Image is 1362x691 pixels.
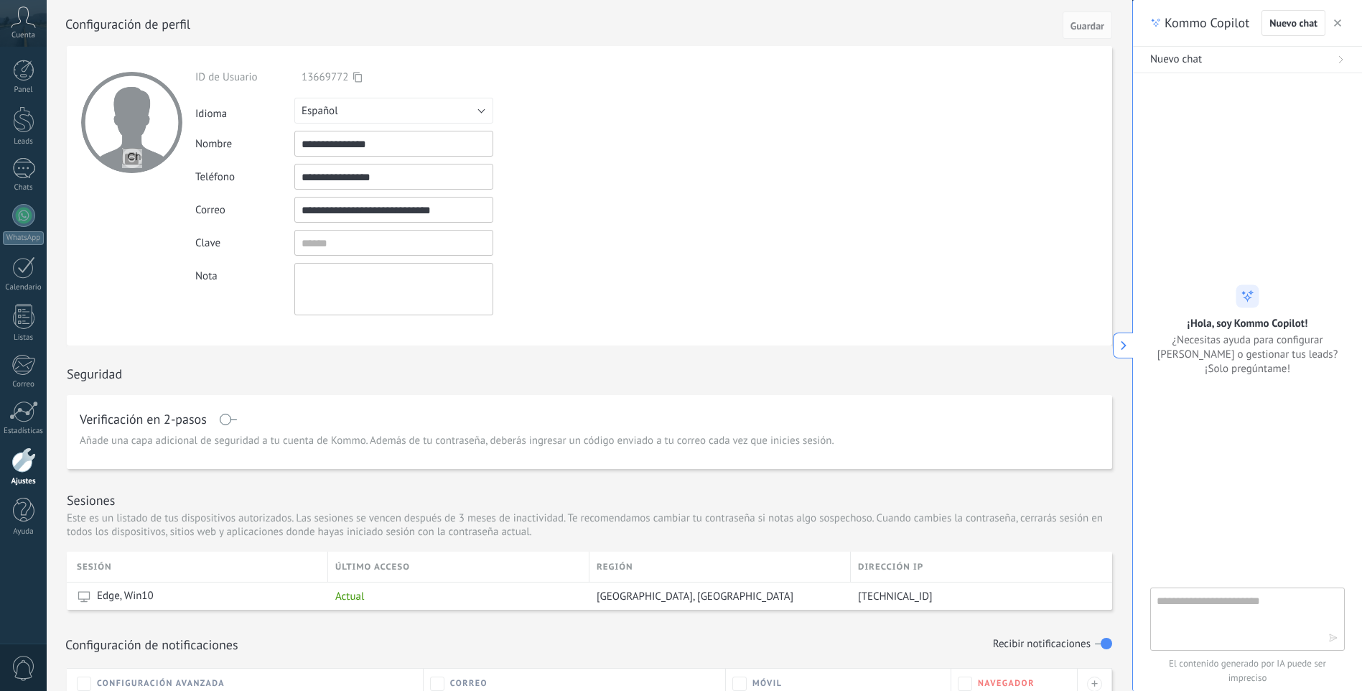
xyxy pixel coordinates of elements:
span: Navegador [978,678,1035,689]
span: Español [302,104,338,118]
div: WhatsApp [3,231,44,245]
h1: Configuración de notificaciones [65,636,238,653]
span: Nuevo chat [1150,52,1202,67]
span: Edge, Win10 [97,589,154,603]
div: Idioma [195,101,294,121]
div: Teléfono [195,170,294,184]
span: [GEOGRAPHIC_DATA], [GEOGRAPHIC_DATA] [597,590,793,603]
div: Chats [3,183,45,193]
button: Nuevo chat [1261,10,1325,36]
div: último acceso [328,552,589,582]
div: Región [589,552,850,582]
div: Nota [195,263,294,283]
div: Ajustes [3,477,45,486]
span: Kommo Copilot [1165,14,1249,32]
span: Correo [450,678,488,689]
span: Actual [335,590,364,603]
div: Sesión [77,552,327,582]
div: Leads [3,137,45,147]
h1: Verificación en 2-pasos [80,414,207,425]
span: El contenido generado por IA puede ser impreciso [1150,657,1345,685]
div: ID de Usuario [195,70,294,84]
div: Estadísticas [3,427,45,436]
button: Guardar [1063,11,1112,39]
span: [TECHNICAL_ID] [858,590,933,603]
div: Clave [195,236,294,250]
h1: Sesiones [67,492,115,509]
div: Correo [195,203,294,217]
span: Configuración avanzada [97,678,225,689]
p: Este es un listado de tus dispositivos autorizados. Las sesiones se vencen después de 3 meses de ... [67,511,1112,539]
span: Móvil [752,678,783,689]
div: Panel [3,85,45,95]
span: Guardar [1071,21,1104,31]
span: Nuevo chat [1269,18,1317,28]
h1: Recibir notificaciones [993,639,1091,651]
button: Nuevo chat [1133,47,1362,73]
div: Calendario [3,283,45,292]
div: 95.173.216.111 [851,583,1101,610]
div: Listas [3,333,45,343]
h2: ¡Hola, soy Kommo Copilot! [1188,317,1308,330]
span: Añade una capa adicional de seguridad a tu cuenta de Kommo. Además de tu contraseña, deberás ingr... [80,434,834,448]
h1: Seguridad [67,366,122,382]
span: 13669772 [302,70,348,84]
div: Correo [3,380,45,389]
button: Español [294,98,493,124]
span: ¿Necesitas ayuda para configurar [PERSON_NAME] o gestionar tus leads? ¡Solo pregúntame! [1150,333,1345,376]
div: Nombre [195,137,294,151]
div: Dallas, United States [589,583,844,610]
span: Cuenta [11,31,35,40]
div: Ayuda [3,527,45,537]
div: Dirección IP [851,552,1112,582]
